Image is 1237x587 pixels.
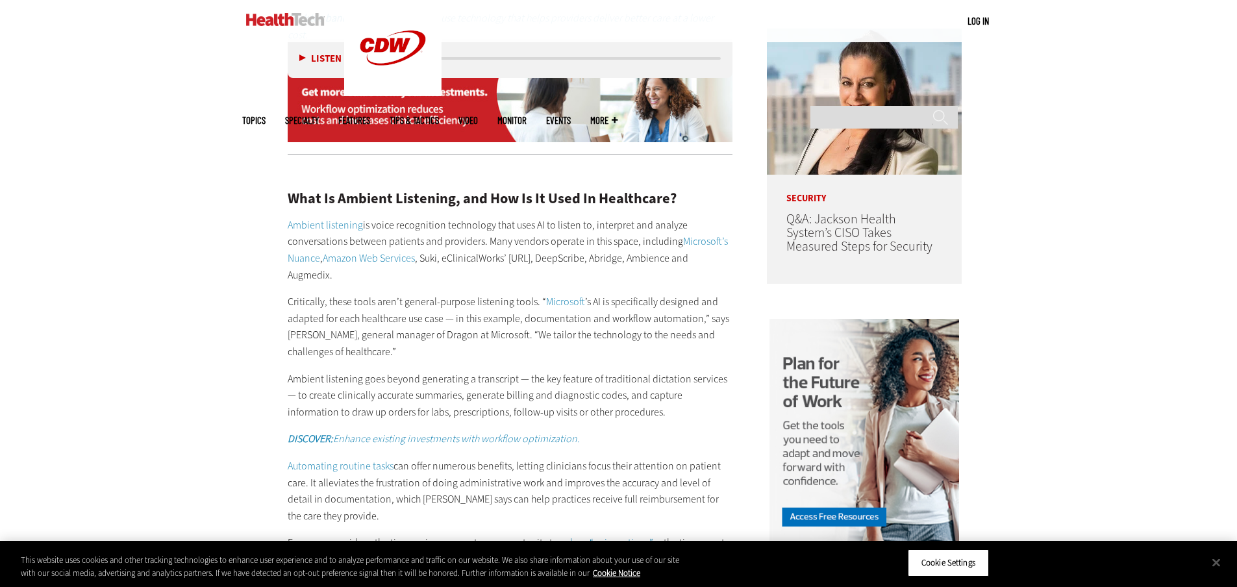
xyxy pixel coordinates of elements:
em: Enhance existing investments with workflow optimization. [288,432,580,445]
span: More [590,116,618,125]
a: Microsoft [546,295,585,308]
span: Specialty [285,116,319,125]
a: Amazon Web Services [323,251,415,265]
a: Log in [968,15,989,27]
div: User menu [968,14,989,28]
a: More information about your privacy [593,568,640,579]
span: Topics [242,116,266,125]
p: is voice recognition technology that uses AI to listen to, interpret and analyze conversations be... [288,217,733,283]
button: Cookie Settings [908,549,989,577]
strong: What Is Ambient Listening, and How Is It Used In Healthcare? [288,189,677,208]
a: Tips & Tactics [390,116,439,125]
a: Q&A: Jackson Health System’s CISO Takes Measured Steps for Security [786,210,932,255]
img: Home [246,13,325,26]
p: Critically, these tools aren’t general-purpose listening tools. “ ’s AI is specifically designed ... [288,293,733,360]
img: Connie Barrera [767,29,962,175]
button: Close [1202,548,1231,577]
p: can offer numerous benefits, letting clinicians focus their attention on patient care. It allevia... [288,458,733,524]
a: reduce “pajama time,” [558,536,653,549]
a: Video [458,116,478,125]
a: Features [338,116,370,125]
p: Ambient listening goes beyond generating a transcript — the key feature of traditional dictation ... [288,371,733,421]
a: CDW [344,86,442,99]
strong: DISCOVER: [288,432,333,445]
a: Ambient listening [288,218,363,232]
a: MonITor [497,116,527,125]
div: This website uses cookies and other tracking technologies to enhance user experience and to analy... [21,554,681,579]
img: future of work right rail [769,319,959,568]
a: Events [546,116,571,125]
p: Security [767,175,962,203]
a: DISCOVER:Enhance existing investments with workflow optimization. [288,432,580,445]
a: Automating routine tasks [288,459,394,473]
